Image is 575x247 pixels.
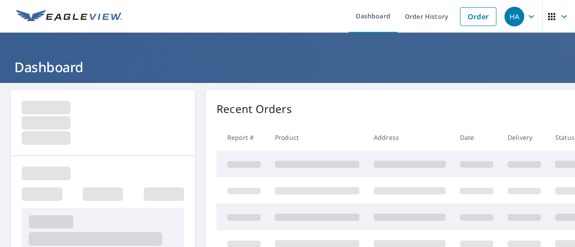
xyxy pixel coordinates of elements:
[268,124,367,151] th: Product
[217,124,268,151] th: Report #
[460,7,496,26] a: Order
[367,124,453,151] th: Address
[500,124,548,151] th: Delivery
[16,10,122,23] img: EV Logo
[504,7,524,26] div: HA
[11,58,564,76] h1: Dashboard
[217,101,292,117] p: Recent Orders
[453,124,500,151] th: Date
